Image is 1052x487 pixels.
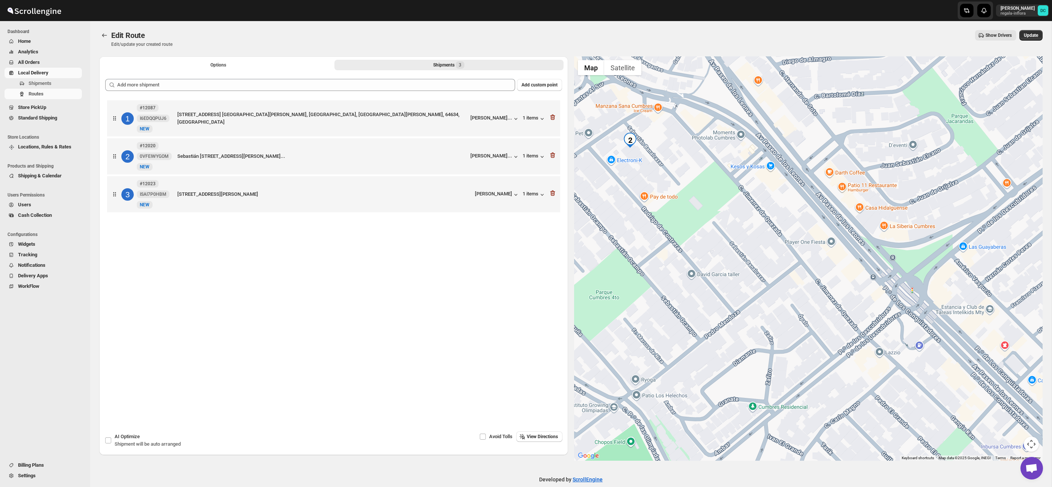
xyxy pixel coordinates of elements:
span: Shipping & Calendar [18,173,62,178]
div: 3 [121,188,134,201]
p: regala-inflora [1001,11,1035,16]
button: Locations, Rules & Rates [5,142,82,152]
span: NEW [140,164,150,169]
span: Show Drivers [985,32,1012,38]
div: [PERSON_NAME]... [470,153,512,159]
button: [PERSON_NAME]... [470,153,520,160]
button: Settings [5,470,82,481]
span: Map data ©2025 Google, INEGI [939,456,991,460]
span: Notifications [18,262,45,268]
button: 1 items [523,115,546,123]
span: 3 [459,62,461,68]
span: Shipment will be auto arranged [115,441,181,447]
div: 2 [623,133,638,148]
button: [PERSON_NAME] [475,191,520,198]
span: View Directions [527,434,558,440]
div: 1#12087I6EDQQPUJ6NewNEW[STREET_ADDRESS] [GEOGRAPHIC_DATA][PERSON_NAME], [GEOGRAPHIC_DATA], [GEOGR... [107,100,560,136]
button: Keyboard shortcuts [902,455,934,461]
img: ScrollEngine [6,1,62,20]
div: [PERSON_NAME]... [470,115,512,121]
button: Notifications [5,260,82,271]
button: Billing Plans [5,460,82,470]
img: Google [576,451,601,461]
b: #12020 [140,143,156,148]
button: Cash Collection [5,210,82,221]
span: Billing Plans [18,462,44,468]
button: User menu [996,5,1049,17]
button: View Directions [516,431,562,442]
span: All Orders [18,59,40,65]
button: Routes [99,30,110,41]
button: All Orders [5,57,82,68]
p: [PERSON_NAME] [1001,5,1035,11]
a: Terms (opens in new tab) [995,456,1006,460]
span: ISAI7P0HBM [140,191,166,197]
div: 3#12023ISAI7P0HBMNewNEW[STREET_ADDRESS][PERSON_NAME][PERSON_NAME]1 items [107,176,560,212]
span: Settings [18,473,36,478]
div: Sebastián [STREET_ADDRESS][PERSON_NAME]... [177,153,467,160]
button: WorkFlow [5,281,82,292]
span: NEW [140,126,150,132]
span: Home [18,38,31,44]
button: All Route Options [104,60,333,70]
div: 2#120200VFEIWYGOMNewNEWSebastián [STREET_ADDRESS][PERSON_NAME]...[PERSON_NAME]...1 items [107,138,560,174]
div: Selected Shipments [99,73,568,384]
button: Tracking [5,250,82,260]
span: Products and Shipping [8,163,85,169]
div: Shipments [433,61,464,69]
button: Show satellite imagery [604,60,641,75]
span: Store Locations [8,134,85,140]
span: Users [18,202,31,207]
button: Shipments [5,78,82,89]
span: Store PickUp [18,104,46,110]
div: Open chat [1020,457,1043,479]
button: Routes [5,89,82,99]
button: Widgets [5,239,82,250]
button: 1 items [523,153,546,160]
div: 1 [121,112,134,125]
span: WorkFlow [18,283,39,289]
span: Cash Collection [18,212,52,218]
span: 0VFEIWYGOM [140,153,169,159]
span: Update [1024,32,1038,38]
span: Shipments [29,80,51,86]
button: Map camera controls [1024,437,1039,452]
span: Delivery Apps [18,273,48,278]
span: Local Delivery [18,70,48,76]
span: Tracking [18,252,37,257]
button: Show street map [578,60,604,75]
button: Users [5,200,82,210]
span: Users Permissions [8,192,85,198]
button: 1 items [523,191,546,198]
span: Standard Shipping [18,115,57,121]
span: Add custom point [521,82,558,88]
span: Widgets [18,241,35,247]
text: DC [1040,8,1046,13]
b: #12087 [140,105,156,110]
button: Delivery Apps [5,271,82,281]
div: [STREET_ADDRESS][PERSON_NAME] [177,191,472,198]
div: 2 [121,150,134,163]
button: Selected Shipments [334,60,564,70]
span: Locations, Rules & Rates [18,144,71,150]
span: AI Optimize [115,434,140,439]
button: Home [5,36,82,47]
button: Show Drivers [975,30,1016,41]
span: Dashboard [8,29,85,35]
span: DAVID CORONADO [1038,5,1048,16]
a: Report a map error [1010,456,1040,460]
a: Open this area in Google Maps (opens a new window) [576,451,601,461]
span: Routes [29,91,44,97]
span: Avoid Tolls [489,434,512,439]
button: Shipping & Calendar [5,171,82,181]
span: I6EDQQPUJ6 [140,115,166,121]
button: Analytics [5,47,82,57]
span: NEW [140,202,150,207]
span: Options [210,62,226,68]
input: Add more shipment [117,79,515,91]
span: Analytics [18,49,38,54]
p: Developed by [539,476,603,483]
